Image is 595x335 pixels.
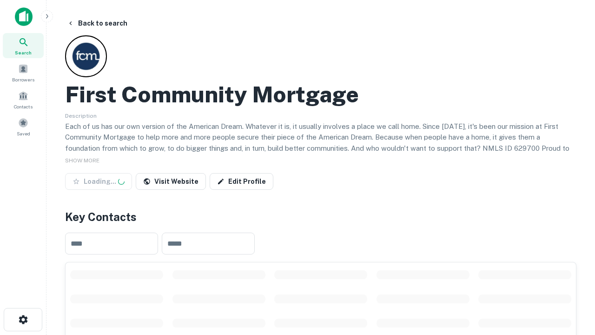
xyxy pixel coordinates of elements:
span: Description [65,113,97,119]
a: Visit Website [136,173,206,190]
h2: First Community Mortgage [65,81,359,108]
h4: Key Contacts [65,208,576,225]
a: Contacts [3,87,44,112]
a: Borrowers [3,60,44,85]
span: SHOW MORE [65,157,99,164]
button: Back to search [63,15,131,32]
a: Search [3,33,44,58]
span: Contacts [14,103,33,110]
img: capitalize-icon.png [15,7,33,26]
span: Saved [17,130,30,137]
a: Edit Profile [210,173,273,190]
iframe: Chat Widget [549,231,595,275]
a: Saved [3,114,44,139]
span: Search [15,49,32,56]
span: Borrowers [12,76,34,83]
p: Each of us has our own version of the American Dream. Whatever it is, it usually involves a place... [65,121,576,165]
